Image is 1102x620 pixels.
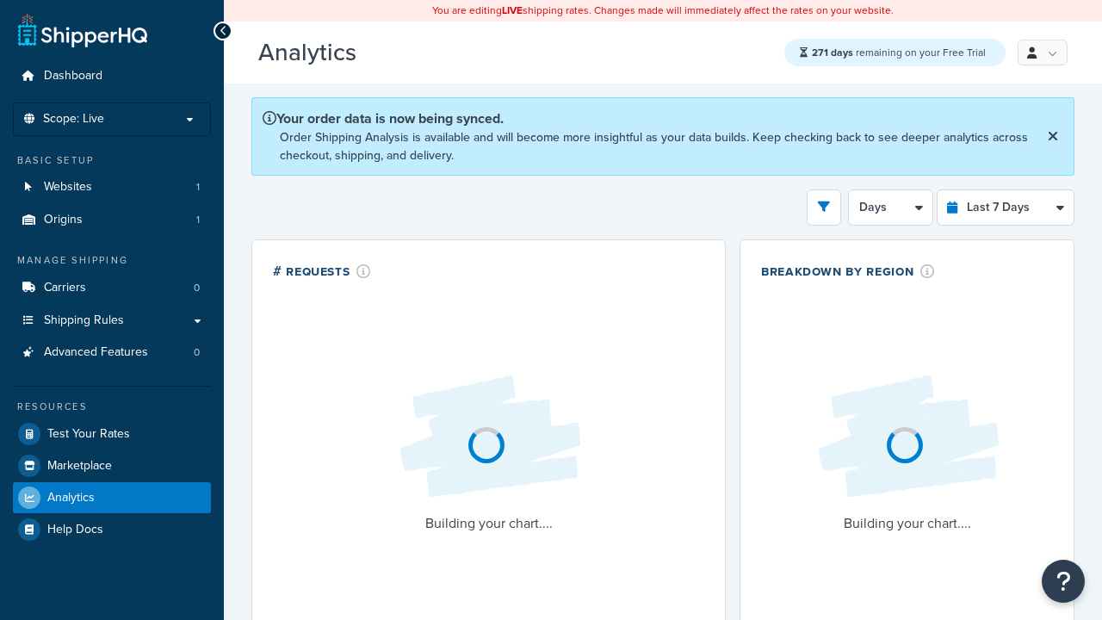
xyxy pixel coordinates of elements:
[361,46,419,65] span: Beta
[13,60,211,92] a: Dashboard
[386,362,592,512] img: Loading...
[812,45,853,60] strong: 271 days
[194,345,200,360] span: 0
[386,512,592,536] p: Building your chart....
[812,45,986,60] span: remaining on your Free Trial
[258,40,767,66] h3: Analytics
[13,153,211,168] div: Basic Setup
[13,514,211,545] a: Help Docs
[13,171,211,203] a: Websites1
[47,523,103,537] span: Help Docs
[13,337,211,369] li: Advanced Features
[273,261,371,281] div: # Requests
[1042,560,1085,603] button: Open Resource Center
[44,281,86,295] span: Carriers
[13,204,211,236] li: Origins
[280,128,1043,164] p: Order Shipping Analysis is available and will become more insightful as your data builds. Keep ch...
[44,180,92,195] span: Websites
[44,69,102,84] span: Dashboard
[44,213,83,227] span: Origins
[196,180,200,195] span: 1
[13,272,211,304] a: Carriers0
[43,112,104,127] span: Scope: Live
[502,3,523,18] b: LIVE
[807,189,841,226] button: open filter drawer
[761,261,935,281] div: Breakdown by Region
[13,272,211,304] li: Carriers
[13,482,211,513] a: Analytics
[47,459,112,474] span: Marketplace
[13,418,211,449] a: Test Your Rates
[804,362,1011,512] img: Loading...
[13,400,211,414] div: Resources
[13,171,211,203] li: Websites
[263,108,1043,128] p: Your order data is now being synced.
[13,204,211,236] a: Origins1
[13,450,211,481] a: Marketplace
[13,305,211,337] a: Shipping Rules
[194,281,200,295] span: 0
[13,337,211,369] a: Advanced Features0
[804,512,1011,536] p: Building your chart....
[47,491,95,505] span: Analytics
[47,427,130,442] span: Test Your Rates
[196,213,200,227] span: 1
[44,345,148,360] span: Advanced Features
[44,313,124,328] span: Shipping Rules
[13,253,211,268] div: Manage Shipping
